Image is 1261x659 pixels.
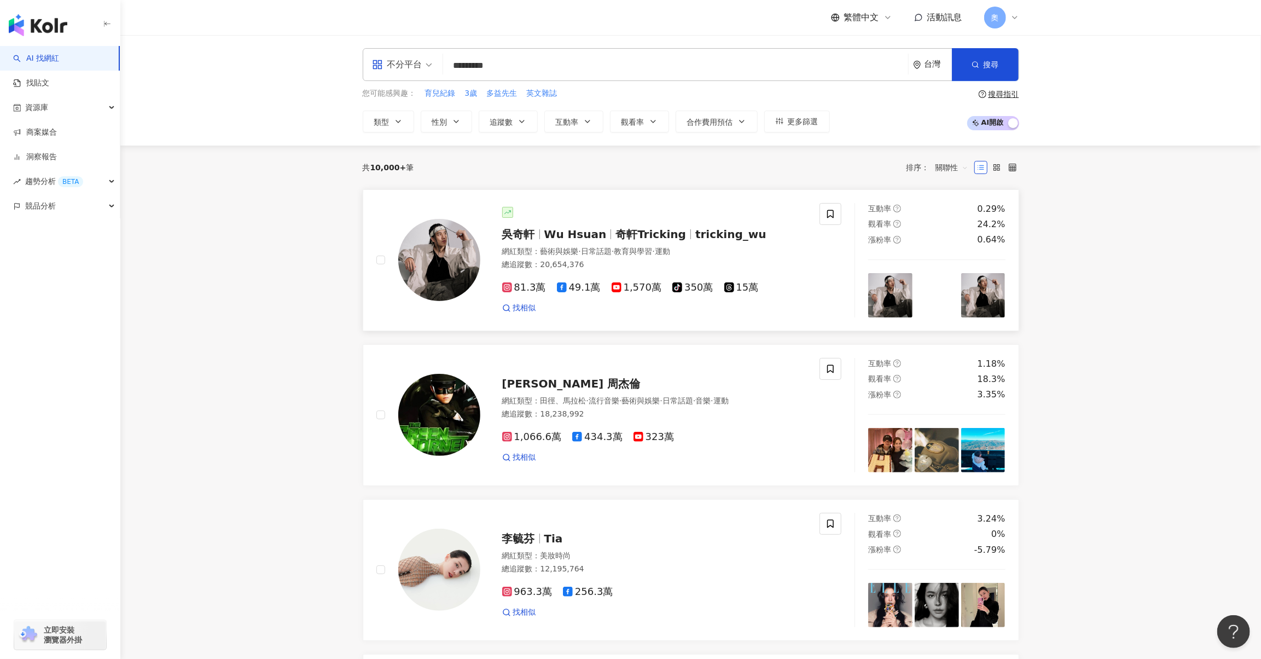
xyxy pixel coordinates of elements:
[9,14,67,36] img: logo
[363,111,414,132] button: 類型
[634,431,674,443] span: 323萬
[893,236,901,244] span: question-circle
[541,247,579,256] span: 藝術與娛樂
[502,409,807,420] div: 總追蹤數 ： 18,238,992
[1217,615,1250,648] iframe: Help Scout Beacon - Open
[398,219,480,301] img: KOL Avatar
[868,359,891,368] span: 互動率
[579,247,581,256] span: ·
[398,529,480,611] img: KOL Avatar
[927,12,962,22] span: 活動訊息
[556,118,579,126] span: 互動率
[557,282,601,293] span: 49.1萬
[374,118,390,126] span: 類型
[502,246,807,257] div: 網紅類型 ：
[18,626,39,644] img: chrome extension
[58,176,83,187] div: BETA
[572,431,623,443] span: 434.3萬
[586,396,589,405] span: ·
[610,111,669,132] button: 觀看率
[25,95,48,120] span: 資源庫
[893,360,901,367] span: question-circle
[978,389,1006,401] div: 3.35%
[991,528,1005,540] div: 0%
[893,205,901,212] span: question-circle
[978,203,1006,215] div: 0.29%
[978,218,1006,230] div: 24.2%
[502,282,546,293] span: 81.3萬
[893,515,901,522] span: question-circle
[502,551,807,562] div: 網紅類型 ：
[764,111,830,132] button: 更多篩選
[612,282,662,293] span: 1,570萬
[893,530,901,537] span: question-circle
[676,111,758,132] button: 合作費用預估
[465,88,478,99] span: 3歲
[991,11,999,24] span: 奧
[13,127,57,138] a: 商案媒合
[935,159,968,176] span: 關聯性
[486,88,518,100] button: 多益先生
[614,247,652,256] span: 教育與學習
[398,374,480,456] img: KOL Avatar
[868,273,913,317] img: post-image
[615,228,686,241] span: 奇軒Tricking
[479,111,538,132] button: 追蹤數
[372,56,422,73] div: 不分平台
[868,204,891,213] span: 互動率
[370,163,406,172] span: 10,000+
[652,247,654,256] span: ·
[526,88,557,99] span: 英文雜誌
[502,377,641,390] span: [PERSON_NAME] 周杰倫
[25,194,56,218] span: 競品分析
[978,513,1006,525] div: 3.24%
[868,219,891,228] span: 觀看率
[544,532,563,545] span: Tia
[502,303,536,314] a: 找相似
[974,544,1006,556] div: -5.79%
[502,607,536,618] a: 找相似
[844,11,879,24] span: 繁體中文
[612,247,614,256] span: ·
[989,90,1019,99] div: 搜尋指引
[13,53,59,64] a: searchAI 找網紅
[14,620,106,650] a: chrome extension立即安裝 瀏覽器外掛
[979,90,986,98] span: question-circle
[425,88,456,99] span: 育兒紀錄
[868,545,891,554] span: 漲粉率
[687,118,733,126] span: 合作費用預估
[693,396,695,405] span: ·
[893,220,901,228] span: question-circle
[978,373,1006,385] div: 18.3%
[915,583,959,627] img: post-image
[372,59,383,70] span: appstore
[915,428,959,472] img: post-image
[502,532,535,545] span: 李毓芬
[663,396,693,405] span: 日常話題
[513,452,536,463] span: 找相似
[868,390,891,399] span: 漲粉率
[893,391,901,398] span: question-circle
[25,169,83,194] span: 趨勢分析
[655,247,670,256] span: 運動
[868,530,891,539] span: 觀看率
[788,117,818,126] span: 更多篩選
[363,88,416,99] span: 您可能感興趣：
[432,118,448,126] span: 性別
[660,396,662,405] span: ·
[363,163,414,172] div: 共 筆
[984,60,999,69] span: 搜尋
[913,61,921,69] span: environment
[893,546,901,553] span: question-circle
[513,607,536,618] span: 找相似
[589,396,619,405] span: 流行音樂
[13,178,21,186] span: rise
[619,396,621,405] span: ·
[868,374,891,383] span: 觀看率
[44,625,82,645] span: 立即安裝 瀏覽器外掛
[502,396,807,407] div: 網紅類型 ：
[906,159,974,176] div: 排序：
[363,499,1019,641] a: KOL Avatar李毓芬Tia網紅類型：美妝時尚總追蹤數：12,195,764963.3萬256.3萬找相似互動率question-circle3.24%觀看率question-circle0...
[672,282,713,293] span: 350萬
[502,586,553,598] span: 963.3萬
